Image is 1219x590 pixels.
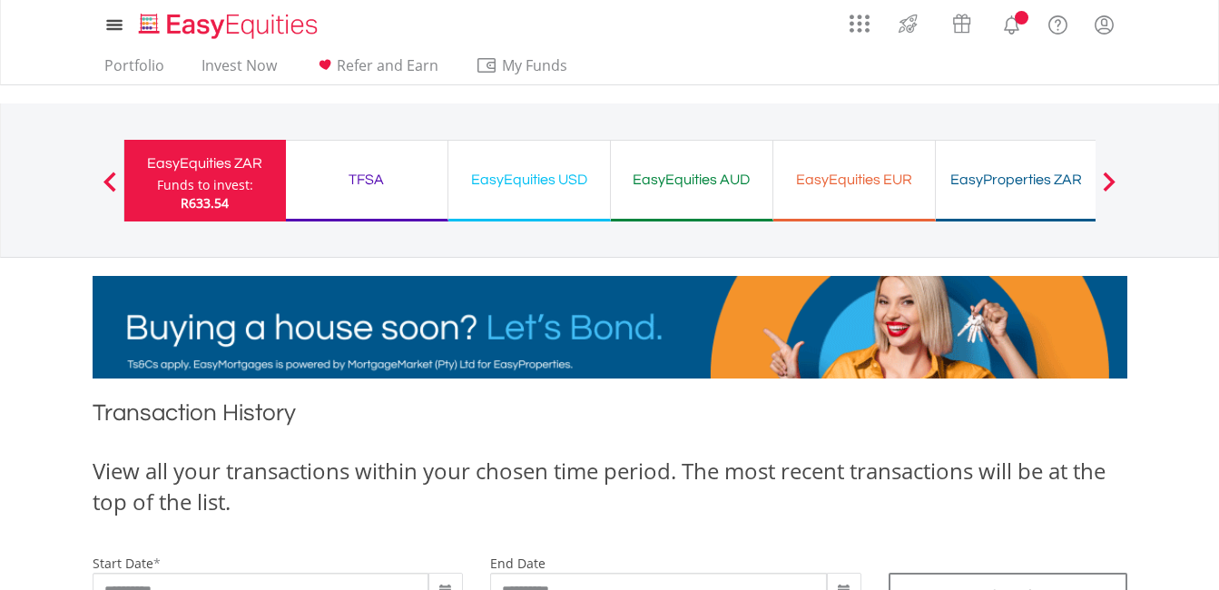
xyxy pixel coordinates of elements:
[784,167,924,192] div: EasyEquities EUR
[947,167,1086,192] div: EasyProperties ZAR
[97,56,172,84] a: Portfolio
[297,167,437,192] div: TFSA
[935,5,988,38] a: Vouchers
[622,167,762,192] div: EasyEquities AUD
[459,167,599,192] div: EasyEquities USD
[1091,181,1127,199] button: Next
[1035,5,1081,41] a: FAQ's and Support
[194,56,284,84] a: Invest Now
[92,181,128,199] button: Previous
[838,5,881,34] a: AppsGrid
[850,14,870,34] img: grid-menu-icon.svg
[93,397,1127,438] h1: Transaction History
[132,5,325,41] a: Home page
[988,5,1035,41] a: Notifications
[135,151,275,176] div: EasyEquities ZAR
[893,9,923,38] img: thrive-v2.svg
[93,555,153,572] label: start date
[476,54,595,77] span: My Funds
[337,55,438,75] span: Refer and Earn
[93,456,1127,518] div: View all your transactions within your chosen time period. The most recent transactions will be a...
[1081,5,1127,44] a: My Profile
[135,11,325,41] img: EasyEquities_Logo.png
[93,276,1127,379] img: EasyMortage Promotion Banner
[157,176,253,194] div: Funds to invest:
[181,194,229,211] span: R633.54
[490,555,546,572] label: end date
[947,9,977,38] img: vouchers-v2.svg
[307,56,446,84] a: Refer and Earn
